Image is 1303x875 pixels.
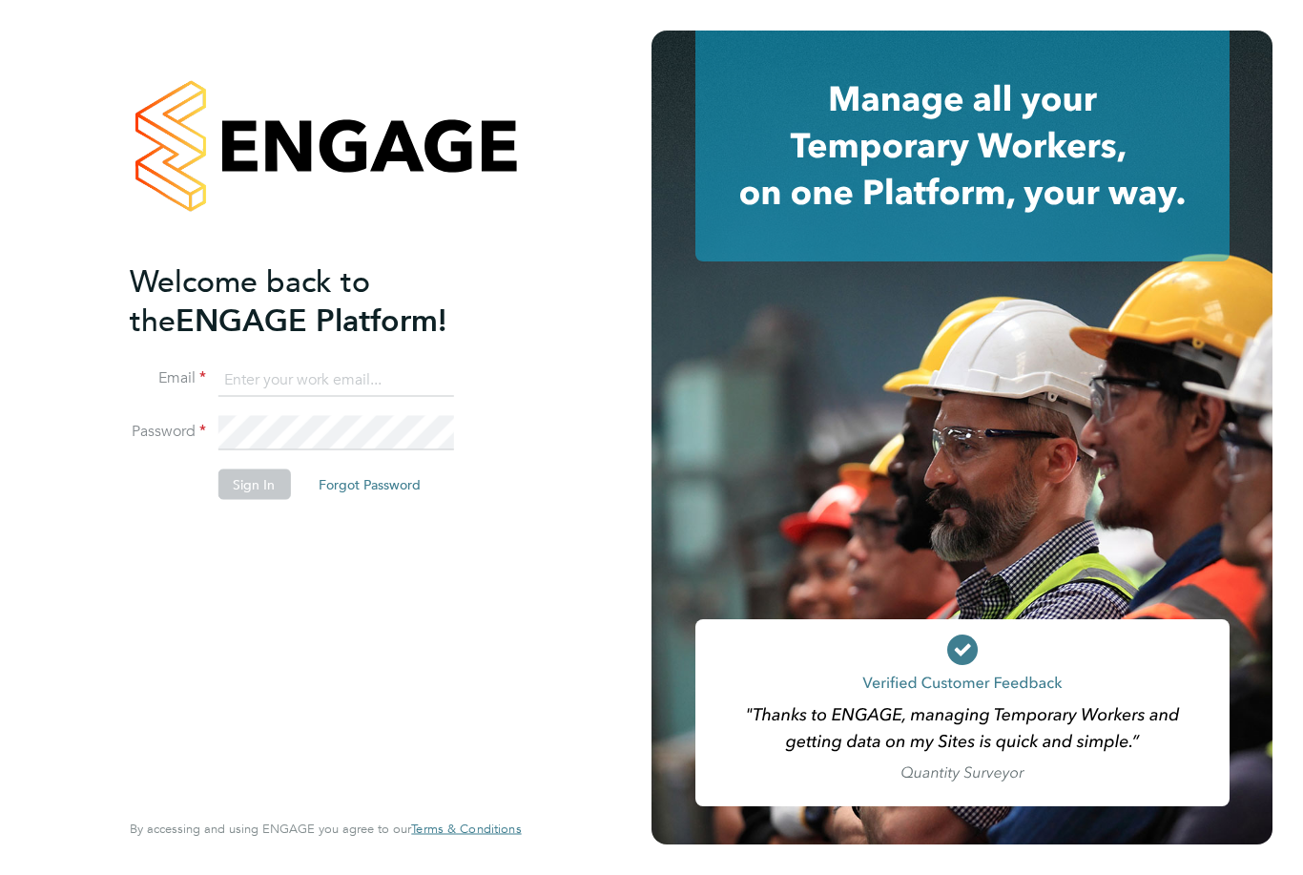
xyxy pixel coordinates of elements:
span: By accessing and using ENGAGE you agree to our [130,821,521,837]
h2: ENGAGE Platform! [130,261,502,340]
button: Sign In [217,469,290,500]
button: Forgot Password [303,469,436,500]
span: Welcome back to the [130,262,370,339]
span: Terms & Conditions [411,821,521,837]
label: Password [130,422,206,442]
a: Terms & Conditions [411,822,521,837]
input: Enter your work email... [217,363,453,397]
label: Email [130,368,206,388]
